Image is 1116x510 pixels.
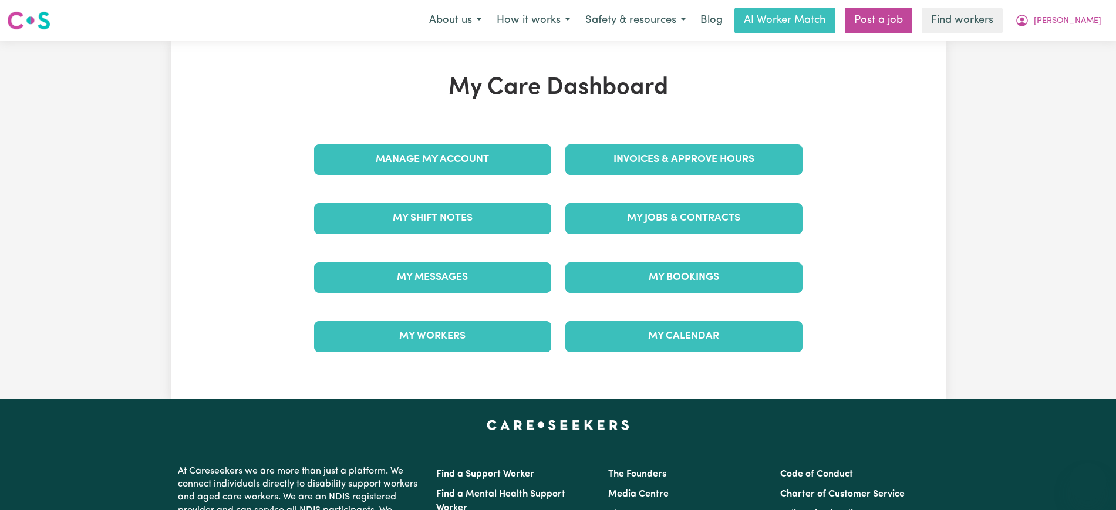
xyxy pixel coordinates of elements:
[7,7,50,34] a: Careseekers logo
[314,203,551,234] a: My Shift Notes
[1069,463,1107,501] iframe: Button to launch messaging window
[845,8,912,33] a: Post a job
[565,321,803,352] a: My Calendar
[314,144,551,175] a: Manage My Account
[780,489,905,499] a: Charter of Customer Service
[307,74,810,102] h1: My Care Dashboard
[7,10,50,31] img: Careseekers logo
[922,8,1003,33] a: Find workers
[1007,8,1109,33] button: My Account
[565,262,803,293] a: My Bookings
[314,262,551,293] a: My Messages
[1034,15,1101,28] span: [PERSON_NAME]
[422,8,489,33] button: About us
[578,8,693,33] button: Safety & resources
[608,489,669,499] a: Media Centre
[487,420,629,430] a: Careseekers home page
[565,203,803,234] a: My Jobs & Contracts
[314,321,551,352] a: My Workers
[734,8,835,33] a: AI Worker Match
[565,144,803,175] a: Invoices & Approve Hours
[693,8,730,33] a: Blog
[436,470,534,479] a: Find a Support Worker
[608,470,666,479] a: The Founders
[780,470,853,479] a: Code of Conduct
[489,8,578,33] button: How it works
